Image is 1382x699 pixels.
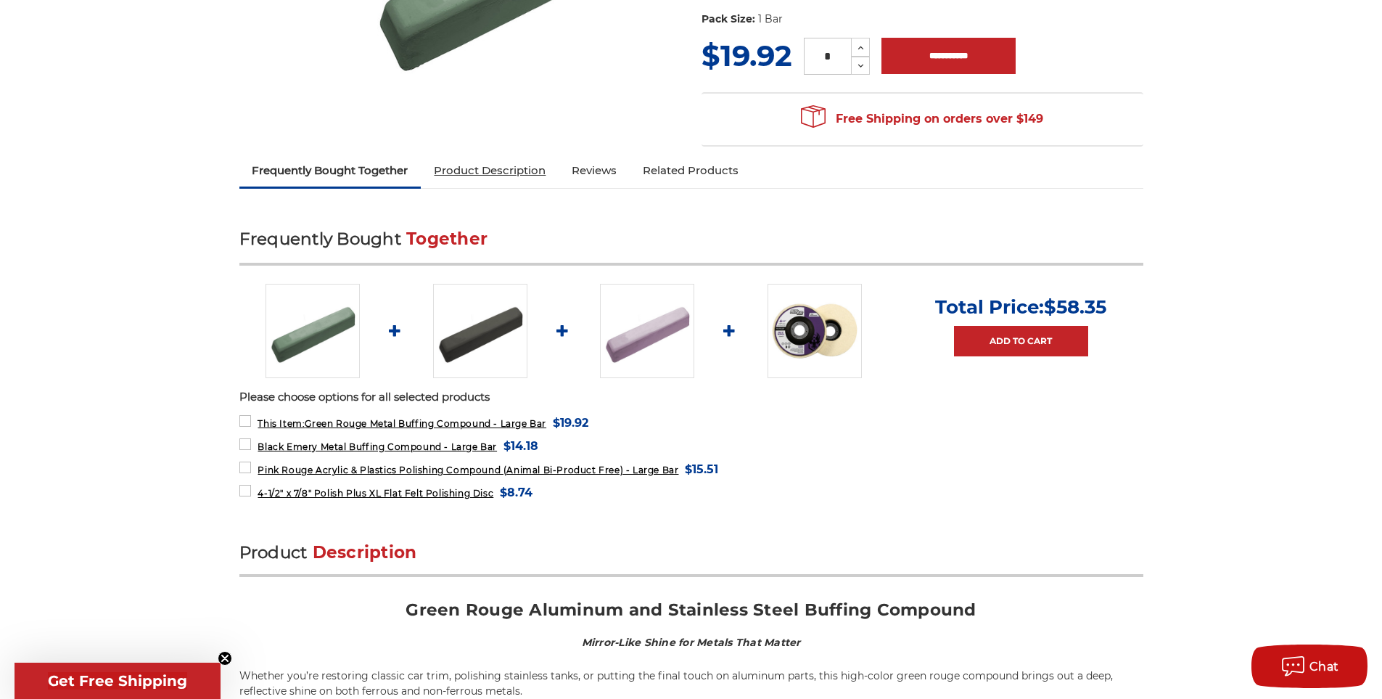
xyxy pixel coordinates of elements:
[218,651,232,666] button: Close teaser
[258,488,493,499] span: 4-1/2" x 7/8" Polish Plus XL Flat Felt Polishing Disc
[630,155,752,187] a: Related Products
[702,38,792,73] span: $19.92
[685,459,718,479] span: $15.51
[258,441,497,452] span: Black Emery Metal Buffing Compound - Large Bar
[239,669,1143,699] p: Whether you’re restoring classic car trim, polishing stainless tanks, or putting the final touch ...
[239,389,1143,406] p: Please choose options for all selected products
[258,418,305,429] strong: This Item:
[239,635,1143,650] h4: Mirror-Like Shine for Metals That Matter
[500,483,532,502] span: $8.74
[258,418,546,429] span: Green Rouge Metal Buffing Compound - Large Bar
[935,295,1106,319] p: Total Price:
[239,229,401,249] span: Frequently Bought
[313,542,417,563] span: Description
[1251,645,1367,688] button: Chat
[503,436,538,456] span: $14.18
[48,672,187,690] span: Get Free Shipping
[702,12,755,27] dt: Pack Size:
[1044,295,1106,319] span: $58.35
[406,229,488,249] span: Together
[954,326,1088,356] a: Add to Cart
[553,413,588,433] span: $19.92
[239,599,1143,631] h2: Green Rouge Aluminum and Stainless Steel Buffing Compound
[258,465,678,475] span: Pink Rouge Acrylic & Plastics Polishing Compound (Animal Bi-Product Free) - Large Bar
[758,12,783,27] dd: 1 Bar
[801,105,1043,134] span: Free Shipping on orders over $149
[559,155,630,187] a: Reviews
[239,155,421,187] a: Frequently Bought Together
[15,663,221,699] div: Get Free ShippingClose teaser
[266,284,360,378] img: Green Rouge Aluminum Buffing Compound
[421,155,559,187] a: Product Description
[239,542,308,563] span: Product
[1309,660,1339,674] span: Chat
